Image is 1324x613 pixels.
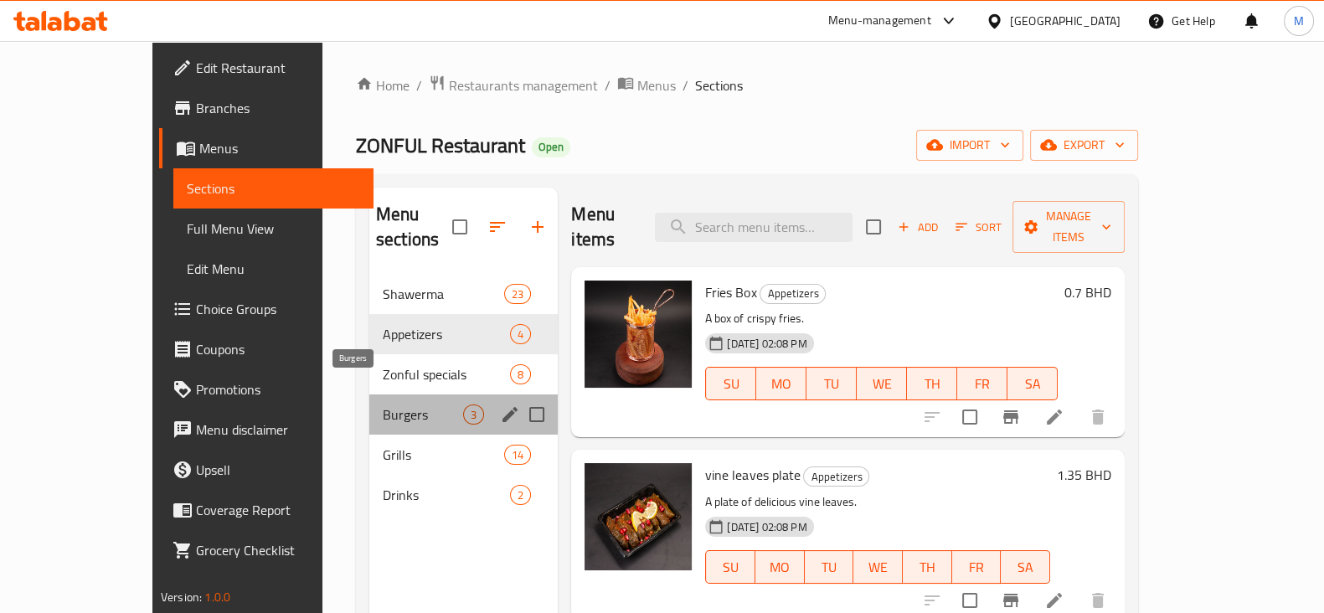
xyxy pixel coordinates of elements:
img: vine leaves plate [585,463,692,570]
p: A plate of delicious vine leaves. [705,492,1049,513]
span: Full Menu View [187,219,360,239]
a: Branches [159,88,374,128]
button: Sort [951,214,1006,240]
span: MO [763,372,800,396]
span: Open [532,140,570,154]
span: Sort [956,218,1002,237]
span: Grills [383,445,504,465]
a: Promotions [159,369,374,410]
button: Add section [518,207,558,247]
button: FR [952,550,1002,584]
button: SA [1007,367,1058,400]
span: Select all sections [442,209,477,245]
a: Sections [173,168,374,209]
span: Coupons [196,339,360,359]
a: Restaurants management [429,75,598,96]
div: items [510,324,531,344]
p: A box of crispy fries. [705,308,1057,329]
a: Home [356,75,410,95]
a: Menu disclaimer [159,410,374,450]
div: Menu-management [828,11,931,31]
button: Manage items [1012,201,1125,253]
span: Edit Restaurant [196,58,360,78]
span: Add item [891,214,945,240]
h6: 1.35 BHD [1057,463,1111,487]
span: SA [1007,555,1043,580]
span: SU [713,372,750,396]
span: FR [959,555,995,580]
a: Edit menu item [1044,407,1064,427]
div: Appetizers [803,466,869,487]
h6: 0.7 BHD [1064,281,1111,304]
h2: Menu items [571,202,634,252]
span: Branches [196,98,360,118]
span: Sections [187,178,360,198]
h2: Menu sections [376,202,452,252]
button: WE [857,367,907,400]
button: SU [705,550,755,584]
a: Coverage Report [159,490,374,530]
span: WE [863,372,900,396]
span: SA [1014,372,1051,396]
span: import [930,135,1010,156]
span: [DATE] 02:08 PM [720,336,813,352]
span: Zonful specials [383,364,510,384]
span: [DATE] 02:08 PM [720,519,813,535]
button: TU [805,550,854,584]
div: items [504,284,531,304]
span: TU [811,555,847,580]
div: items [510,485,531,505]
div: Burgers3edit [369,394,558,435]
div: Zonful specials8 [369,354,558,394]
button: MO [755,550,805,584]
span: M [1294,12,1304,30]
li: / [683,75,688,95]
span: Select to update [952,399,987,435]
input: search [655,213,853,242]
a: Coupons [159,329,374,369]
a: Menus [159,128,374,168]
span: TU [813,372,850,396]
span: vine leaves plate [705,462,800,487]
div: Grills14 [369,435,558,475]
a: Edit Restaurant [159,48,374,88]
span: ZONFUL Restaurant [356,126,525,164]
button: SA [1001,550,1050,584]
button: export [1030,130,1138,161]
div: Appetizers4 [369,314,558,354]
span: Grocery Checklist [196,540,360,560]
div: Appetizers [760,284,826,304]
span: Shawerma [383,284,504,304]
nav: breadcrumb [356,75,1138,96]
button: MO [756,367,806,400]
button: Branch-specific-item [991,397,1031,437]
span: Choice Groups [196,299,360,319]
span: TH [914,372,950,396]
span: 8 [511,367,530,383]
span: Upsell [196,460,360,480]
span: TH [909,555,945,580]
div: items [463,404,484,425]
button: TH [907,367,957,400]
span: Appetizers [383,324,510,344]
a: Upsell [159,450,374,490]
a: Edit Menu [173,249,374,289]
img: Fries Box [585,281,692,388]
div: items [504,445,531,465]
button: TU [806,367,857,400]
div: items [510,364,531,384]
span: Menus [199,138,360,158]
a: Menus [617,75,676,96]
span: Burgers [383,404,463,425]
li: / [605,75,610,95]
nav: Menu sections [369,267,558,522]
span: 4 [511,327,530,343]
span: Menu disclaimer [196,420,360,440]
div: Shawerma23 [369,274,558,314]
button: import [916,130,1023,161]
a: Grocery Checklist [159,530,374,570]
div: [GEOGRAPHIC_DATA] [1010,12,1121,30]
span: Menus [637,75,676,95]
span: WE [860,555,896,580]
